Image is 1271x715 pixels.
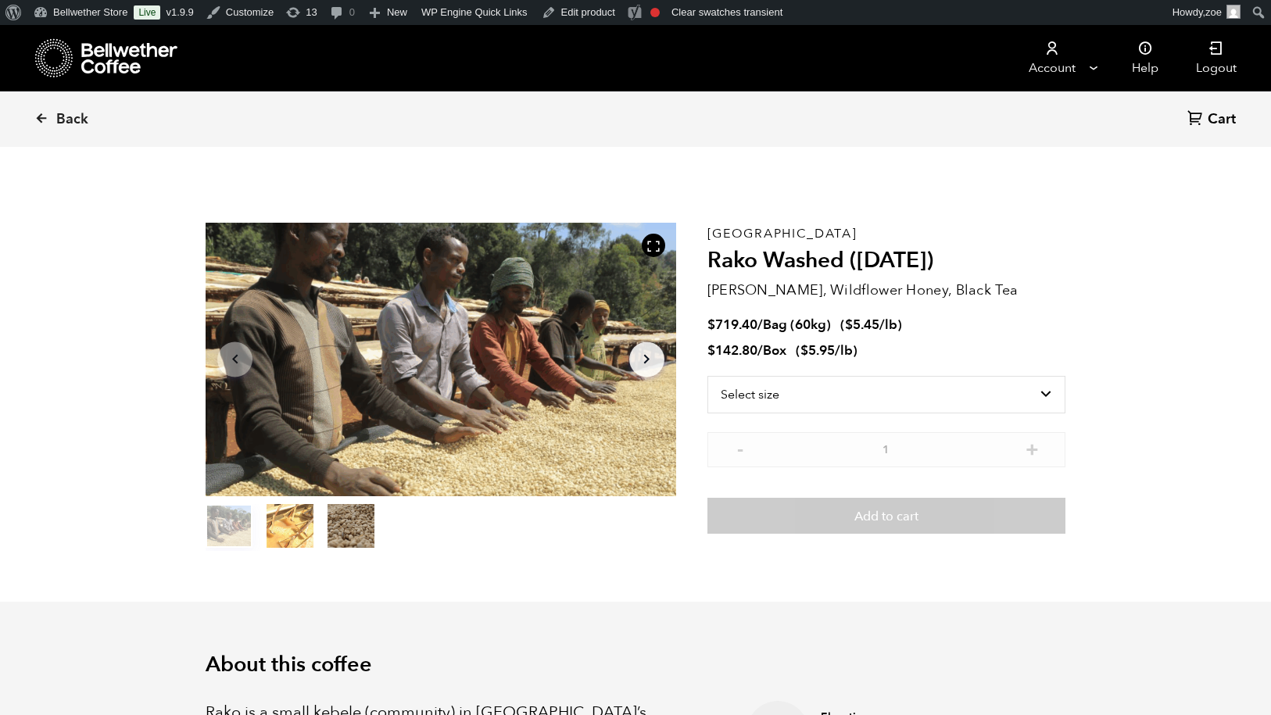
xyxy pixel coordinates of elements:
[879,316,897,334] span: /lb
[134,5,160,20] a: Live
[1187,109,1240,130] a: Cart
[757,316,763,334] span: /
[835,341,853,359] span: /lb
[1022,440,1042,456] button: +
[707,498,1065,534] button: Add to cart
[840,316,902,334] span: ( )
[796,341,857,359] span: ( )
[1205,6,1222,18] span: zoe
[1113,25,1177,91] a: Help
[707,280,1065,301] p: [PERSON_NAME], Wildflower Honey, Black Tea
[707,316,757,334] bdi: 719.40
[707,341,715,359] span: $
[845,316,853,334] span: $
[707,316,715,334] span: $
[650,8,660,17] div: Focus keyphrase not set
[800,341,835,359] bdi: 5.95
[763,316,831,334] span: Bag (60kg)
[707,341,757,359] bdi: 142.80
[707,248,1065,274] h2: Rako Washed ([DATE])
[757,341,763,359] span: /
[1004,25,1100,91] a: Account
[731,440,750,456] button: -
[206,652,1065,677] h2: About this coffee
[800,341,808,359] span: $
[56,110,88,129] span: Back
[1177,25,1255,91] a: Logout
[845,316,879,334] bdi: 5.45
[1208,110,1236,129] span: Cart
[763,341,786,359] span: Box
